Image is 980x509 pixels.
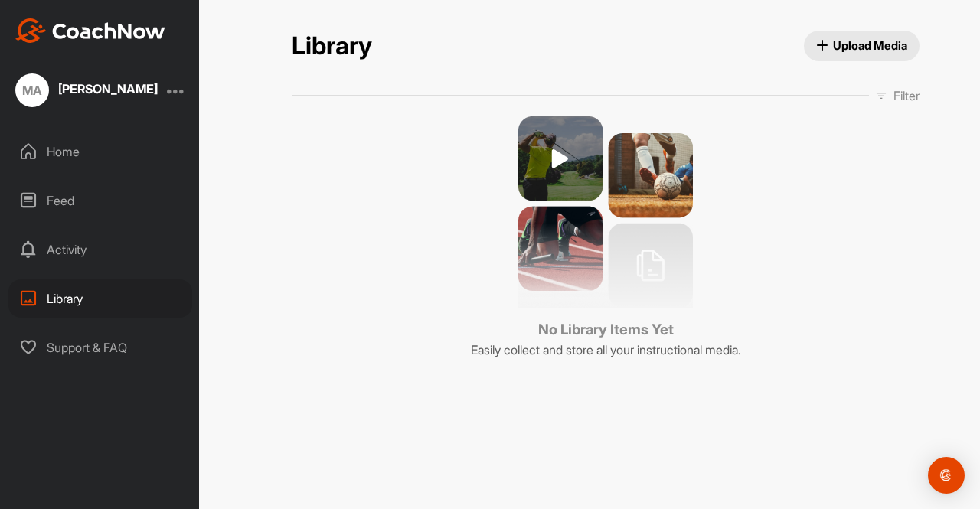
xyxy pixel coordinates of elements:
span: Upload Media [816,38,908,54]
p: Easily collect and store all your instructional media. [471,341,741,359]
h3: No Library Items Yet [471,319,741,341]
img: no media [518,116,693,308]
p: Filter [893,86,920,105]
div: Home [8,132,192,171]
div: Support & FAQ [8,328,192,367]
div: Library [8,279,192,318]
div: Open Intercom Messenger [928,457,965,494]
div: Feed [8,181,192,220]
div: Activity [8,230,192,269]
img: CoachNow [15,18,165,43]
h2: Library [292,31,372,61]
button: Upload Media [804,31,920,61]
div: [PERSON_NAME] [58,83,158,95]
div: MA [15,73,49,107]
